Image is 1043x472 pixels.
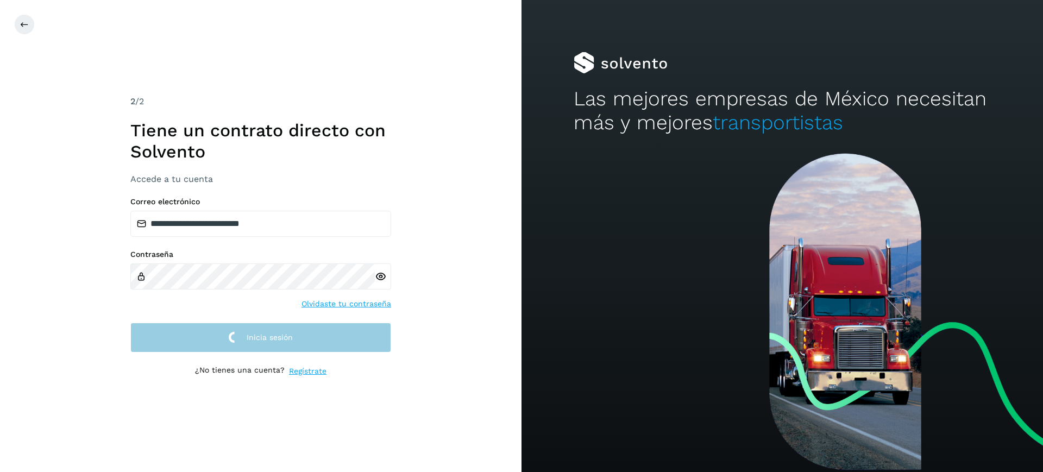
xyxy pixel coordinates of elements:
button: Inicia sesión [130,323,391,353]
h1: Tiene un contrato directo con Solvento [130,120,391,162]
p: ¿No tienes una cuenta? [195,366,285,377]
span: transportistas [713,111,843,134]
label: Correo electrónico [130,197,391,206]
a: Regístrate [289,366,326,377]
span: Inicia sesión [247,333,293,341]
span: 2 [130,96,135,106]
h2: Las mejores empresas de México necesitan más y mejores [574,87,991,135]
label: Contraseña [130,250,391,259]
h3: Accede a tu cuenta [130,174,391,184]
a: Olvidaste tu contraseña [301,298,391,310]
div: /2 [130,95,391,108]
